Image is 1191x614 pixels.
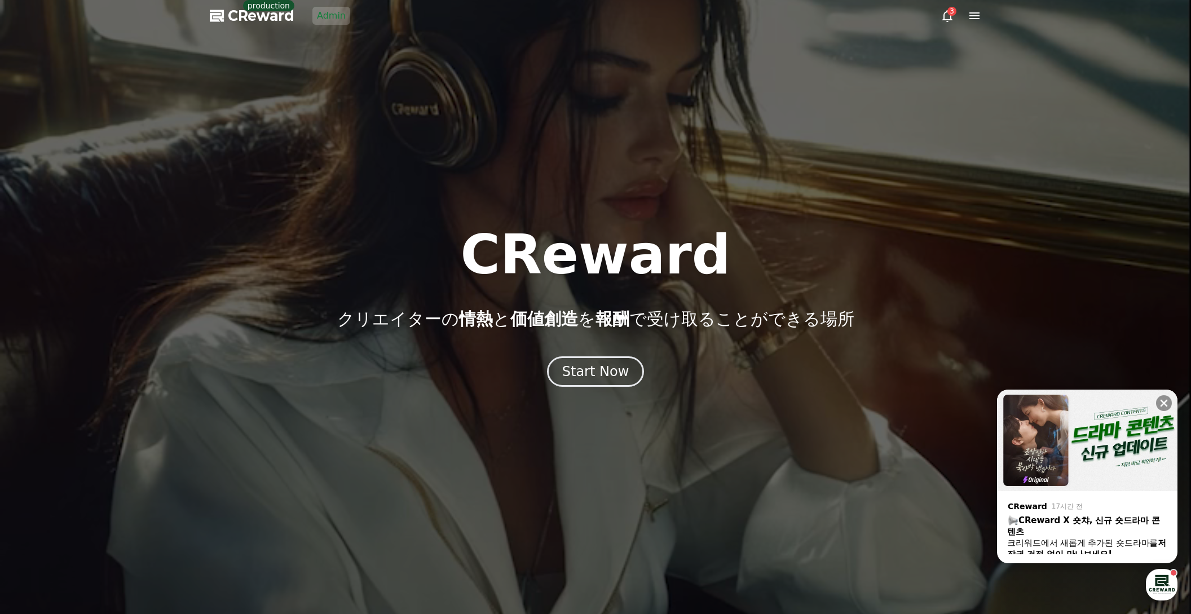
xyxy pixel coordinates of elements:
span: 価値創造 [510,309,578,329]
span: CReward [228,7,294,25]
a: CReward [210,7,294,25]
div: 3 [947,7,956,16]
a: Start Now [547,368,645,378]
h1: CReward [460,228,730,282]
p: クリエイターの と を で受け取ることができる場所 [337,309,854,329]
button: Start Now [547,356,645,387]
div: Start Now [562,363,629,381]
a: 3 [941,9,954,23]
a: Admin [312,7,350,25]
span: 報酬 [595,309,629,329]
span: 情熱 [459,309,493,329]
